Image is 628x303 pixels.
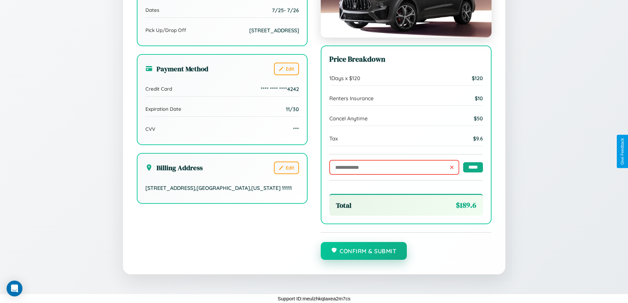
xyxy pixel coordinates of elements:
span: 11/30 [286,106,299,112]
h3: Billing Address [145,163,203,172]
button: Confirm & Submit [321,242,407,260]
span: $ 120 [472,75,483,81]
span: Renters Insurance [329,95,374,102]
h3: Payment Method [145,64,208,74]
span: $ 9.6 [473,135,483,142]
button: Edit [274,63,299,75]
span: CVV [145,126,155,132]
div: Give Feedback [620,138,625,165]
span: Total [336,200,351,210]
span: [STREET_ADDRESS] [249,27,299,34]
span: $ 10 [475,95,483,102]
span: Credit Card [145,86,172,92]
span: $ 189.6 [456,200,476,210]
span: [STREET_ADDRESS] , [GEOGRAPHIC_DATA] , [US_STATE] 11111 [145,185,292,191]
button: Edit [274,162,299,174]
span: 7 / 25 - 7 / 26 [272,7,299,14]
span: Expiration Date [145,106,181,112]
span: Cancel Anytime [329,115,368,122]
span: Dates [145,7,159,13]
h3: Price Breakdown [329,54,483,64]
p: Support ID: meulzhkqtaxea2m7cs [278,294,350,303]
div: Open Intercom Messenger [7,281,22,296]
span: 1 Days x $ 120 [329,75,360,81]
span: Pick Up/Drop Off [145,27,186,33]
span: Tax [329,135,338,142]
span: $ 50 [474,115,483,122]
